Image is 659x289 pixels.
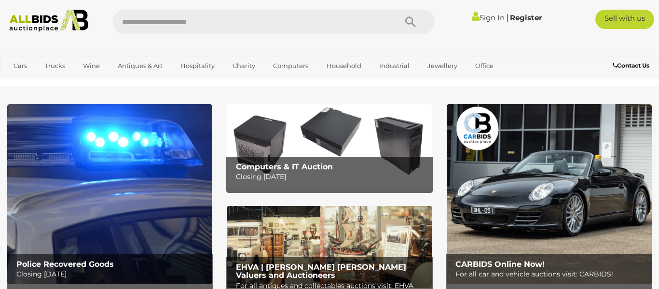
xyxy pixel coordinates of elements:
a: Household [320,58,368,74]
a: Charity [226,58,261,74]
a: Sign In [472,13,505,22]
b: Police Recovered Goods [16,260,114,269]
img: Police Recovered Goods [7,104,212,284]
a: Trucks [39,58,71,74]
a: Police Recovered Goods Police Recovered Goods Closing [DATE] [7,104,212,284]
a: Hospitality [174,58,221,74]
img: EHVA | Evans Hastings Valuers and Auctioneers [227,206,432,288]
img: CARBIDS Online Now! [447,104,652,284]
a: CARBIDS Online Now! CARBIDS Online Now! For all car and vehicle auctions visit: CARBIDS! [447,104,652,284]
p: For all car and vehicle auctions visit: CARBIDS! [455,268,647,280]
a: Sports [7,74,40,90]
a: Wine [77,58,106,74]
a: Antiques & Art [111,58,169,74]
a: Register [510,13,542,22]
a: Cars [7,58,33,74]
a: Sell with us [595,10,654,29]
span: | [506,12,508,23]
b: Computers & IT Auction [236,162,333,171]
a: EHVA | Evans Hastings Valuers and Auctioneers EHVA | [PERSON_NAME] [PERSON_NAME] Valuers and Auct... [227,206,432,288]
a: Contact Us [613,60,652,71]
p: Closing [DATE] [16,268,208,280]
a: [GEOGRAPHIC_DATA] [45,74,126,90]
a: Jewellery [421,58,464,74]
b: EHVA | [PERSON_NAME] [PERSON_NAME] Valuers and Auctioneers [236,262,406,280]
img: Allbids.com.au [5,10,93,32]
a: Office [469,58,500,74]
p: Closing [DATE] [236,171,428,183]
button: Search [386,10,435,34]
a: Computers [267,58,315,74]
img: Computers & IT Auction [227,104,432,186]
a: Computers & IT Auction Computers & IT Auction Closing [DATE] [227,104,432,186]
a: Industrial [373,58,416,74]
b: CARBIDS Online Now! [455,260,545,269]
b: Contact Us [613,62,649,69]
